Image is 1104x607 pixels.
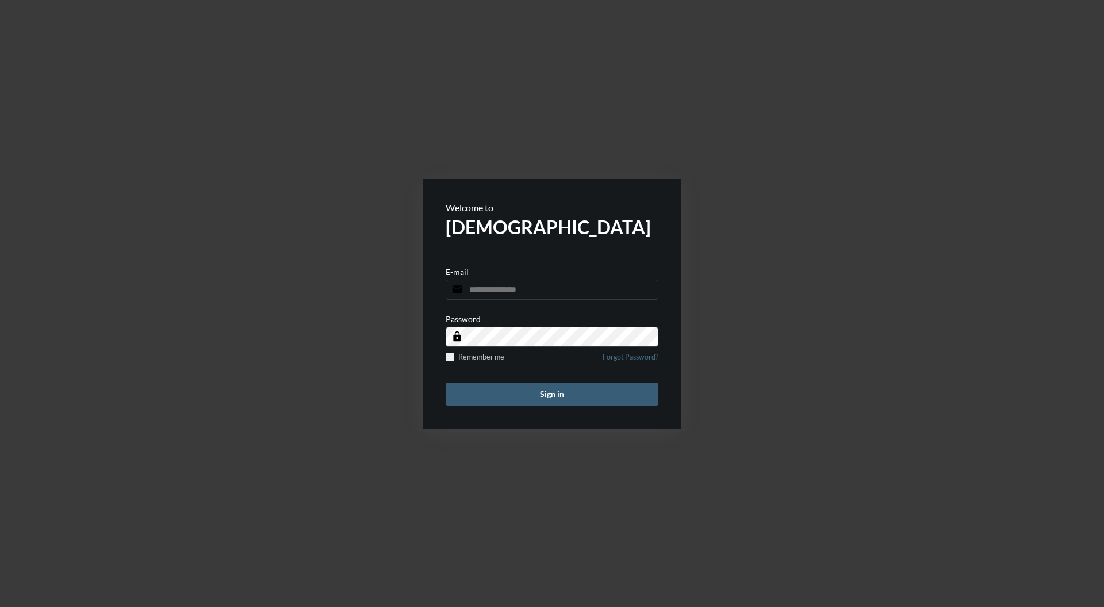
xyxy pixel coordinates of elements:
button: Sign in [446,383,658,406]
p: Password [446,314,481,324]
label: Remember me [446,353,504,361]
h2: [DEMOGRAPHIC_DATA] [446,216,658,238]
a: Forgot Password? [603,353,658,368]
p: Welcome to [446,202,658,213]
p: E-mail [446,267,469,277]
